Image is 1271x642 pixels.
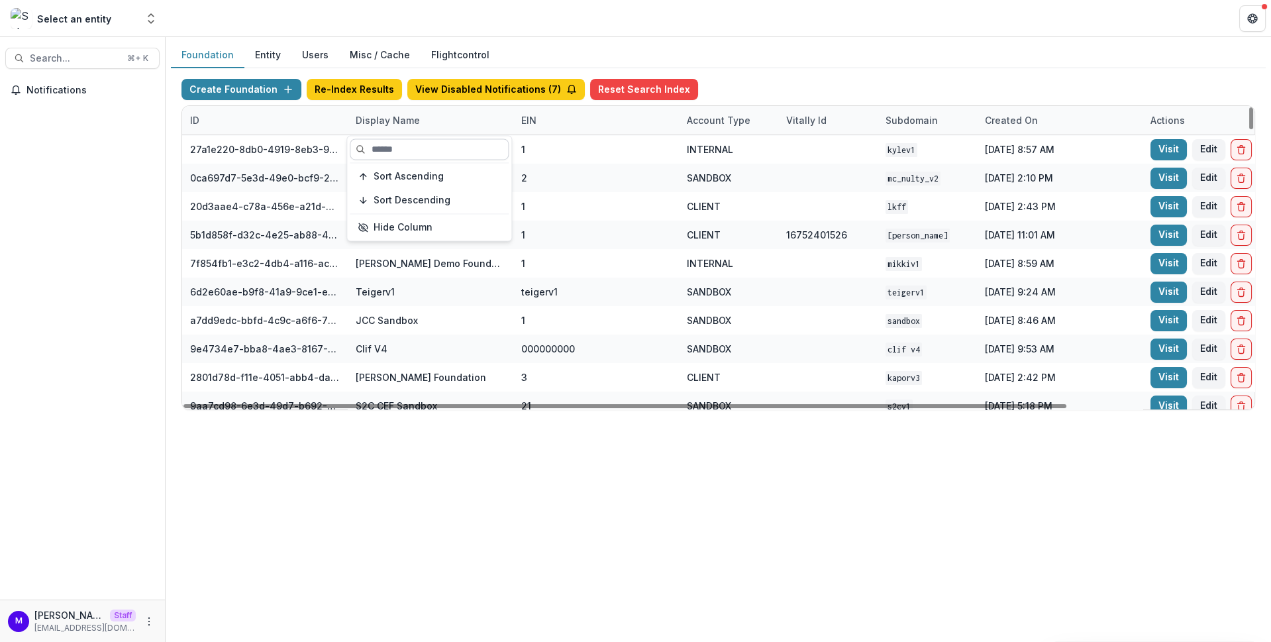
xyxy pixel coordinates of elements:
[977,392,1143,420] div: [DATE] 5:18 PM
[886,371,922,385] code: kaporv3
[786,228,847,242] div: 16752401526
[34,622,136,634] p: [EMAIL_ADDRESS][DOMAIN_NAME]
[1231,282,1252,303] button: Delete Foundation
[977,335,1143,363] div: [DATE] 9:53 AM
[1231,225,1252,246] button: Delete Foundation
[142,5,160,32] button: Open entity switcher
[1150,396,1187,417] a: Visit
[977,278,1143,306] div: [DATE] 9:24 AM
[1150,196,1187,217] a: Visit
[1143,113,1193,127] div: Actions
[878,106,977,134] div: Subdomain
[182,106,348,134] div: ID
[1192,367,1225,388] button: Edit
[15,617,23,625] div: Maddie
[190,142,340,156] div: 27a1e220-8db0-4919-8eb3-9f29ee33f7b0
[513,106,679,134] div: EIN
[1231,367,1252,388] button: Delete Foundation
[1192,225,1225,246] button: Edit
[886,229,950,242] code: [PERSON_NAME]
[687,171,731,185] div: SANDBOX
[886,143,917,157] code: kylev1
[1192,339,1225,360] button: Edit
[590,79,698,100] button: Reset Search Index
[34,608,105,622] p: [PERSON_NAME]
[5,80,160,101] button: Notifications
[1150,139,1187,160] a: Visit
[374,195,450,206] span: Sort Descending
[1231,310,1252,331] button: Delete Foundation
[778,106,878,134] div: Vitally Id
[11,8,32,29] img: Select an entity
[977,164,1143,192] div: [DATE] 2:10 PM
[977,135,1143,164] div: [DATE] 8:57 AM
[1239,5,1266,32] button: Get Help
[886,286,927,299] code: teigerv1
[171,42,244,68] button: Foundation
[521,171,527,185] div: 2
[679,113,758,127] div: Account Type
[356,342,387,356] div: Clif V4
[348,106,513,134] div: Display Name
[521,370,527,384] div: 3
[687,399,731,413] div: SANDBOX
[687,199,721,213] div: CLIENT
[407,79,585,100] button: View Disabled Notifications (7)
[778,113,835,127] div: Vitally Id
[687,256,733,270] div: INTERNAL
[190,199,340,213] div: 20d3aae4-c78a-456e-a21d-91c97a6a725f
[886,257,922,271] code: mikkiv1
[513,113,544,127] div: EIN
[1231,139,1252,160] button: Delete Foundation
[125,51,151,66] div: ⌘ + K
[356,313,418,327] div: JCC Sandbox
[679,106,778,134] div: Account Type
[1231,339,1252,360] button: Delete Foundation
[190,370,340,384] div: 2801d78d-f11e-4051-abb4-dab00da98882
[977,106,1143,134] div: Created on
[977,363,1143,392] div: [DATE] 2:42 PM
[348,113,428,127] div: Display Name
[141,614,157,629] button: More
[350,166,509,187] button: Sort Ascending
[350,189,509,211] button: Sort Descending
[977,306,1143,335] div: [DATE] 8:46 AM
[190,171,340,185] div: 0ca697d7-5e3d-49e0-bcf9-217f69e92d71
[1231,253,1252,274] button: Delete Foundation
[374,171,444,182] span: Sort Ascending
[1150,282,1187,303] a: Visit
[977,221,1143,249] div: [DATE] 11:01 AM
[1192,168,1225,189] button: Edit
[521,342,575,356] div: 000000000
[886,400,913,413] code: s2cv1
[26,85,154,96] span: Notifications
[339,42,421,68] button: Misc / Cache
[1231,396,1252,417] button: Delete Foundation
[1150,168,1187,189] a: Visit
[1192,253,1225,274] button: Edit
[244,42,291,68] button: Entity
[190,285,340,299] div: 6d2e60ae-b9f8-41a9-9ce1-e608d0f20ec5
[687,285,731,299] div: SANDBOX
[1150,339,1187,360] a: Visit
[30,53,119,64] span: Search...
[521,285,558,299] div: teigerv1
[307,79,402,100] button: Re-Index Results
[1150,253,1187,274] a: Visit
[977,113,1046,127] div: Created on
[181,79,301,100] button: Create Foundation
[1192,282,1225,303] button: Edit
[1192,396,1225,417] button: Edit
[521,228,525,242] div: 1
[190,399,340,413] div: 9aa7cd98-6e3d-49d7-b692-3e5f3d1facd4
[977,192,1143,221] div: [DATE] 2:43 PM
[687,228,721,242] div: CLIENT
[356,399,437,413] div: S2C CEF Sandbox
[291,42,339,68] button: Users
[886,172,941,186] code: mc_nulty_v2
[182,113,207,127] div: ID
[886,200,908,214] code: lkff
[886,314,922,328] code: sandbox
[190,342,340,356] div: 9e4734e7-bba8-4ae3-8167-95d86cec7b4b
